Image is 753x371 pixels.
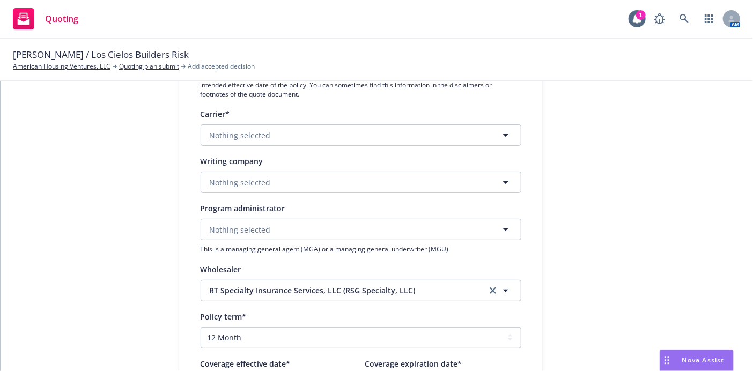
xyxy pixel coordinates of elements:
[201,280,521,301] button: RT Specialty Insurance Services, LLC (RSG Specialty, LLC)clear selection
[649,8,670,29] a: Report a Bug
[210,285,470,296] span: RT Specialty Insurance Services, LLC (RSG Specialty, LLC)
[636,10,646,20] div: 1
[9,4,83,34] a: Quoting
[201,264,241,274] span: Wholesaler
[698,8,720,29] a: Switch app
[210,177,271,188] span: Nothing selected
[201,71,521,99] span: The quoted coverage and price is usually only valid for a period of time (such as 30 days) or unt...
[210,130,271,141] span: Nothing selected
[210,224,271,235] span: Nothing selected
[201,359,291,369] span: Coverage effective date*
[201,172,521,193] button: Nothing selected
[201,244,521,254] span: This is a managing general agent (MGA) or a managing general underwriter (MGU).
[201,219,521,240] button: Nothing selected
[201,109,230,119] span: Carrier*
[660,350,674,370] div: Drag to move
[201,203,285,213] span: Program administrator
[486,284,499,297] a: clear selection
[660,350,734,371] button: Nova Assist
[119,62,179,71] a: Quoting plan submit
[201,124,521,146] button: Nothing selected
[674,8,695,29] a: Search
[13,62,110,71] a: American Housing Ventures, LLC
[365,359,462,369] span: Coverage expiration date*
[188,62,255,71] span: Add accepted decision
[201,311,247,322] span: Policy term*
[682,355,725,365] span: Nova Assist
[201,156,263,166] span: Writing company
[13,48,189,62] span: [PERSON_NAME] / Los Cielos Builders Risk
[45,14,78,23] span: Quoting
